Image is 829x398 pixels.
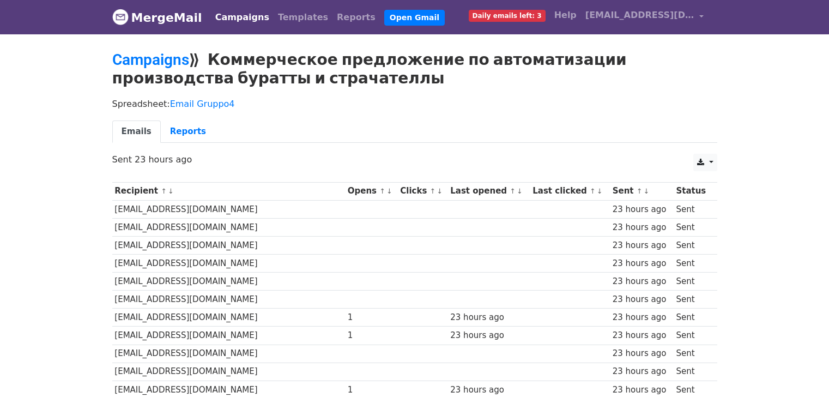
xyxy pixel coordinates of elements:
div: 23 hours ago [613,329,671,342]
span: [EMAIL_ADDRESS][DOMAIN_NAME] [585,9,694,22]
th: Status [674,182,712,200]
div: 1 [348,384,395,396]
p: Spreadsheet: [112,98,717,110]
a: ↑ [379,187,385,195]
a: Reports [332,7,380,28]
th: Last opened [447,182,530,200]
a: ↑ [161,187,167,195]
th: Sent [610,182,674,200]
td: Sent [674,273,712,291]
th: Opens [345,182,398,200]
div: 23 hours ago [613,239,671,252]
p: Sent 23 hours ago [112,154,717,165]
div: 23 hours ago [613,347,671,360]
td: Sent [674,309,712,327]
td: [EMAIL_ADDRESS][DOMAIN_NAME] [112,255,345,273]
a: Help [550,4,581,26]
a: Open Gmail [384,10,445,26]
th: Recipient [112,182,345,200]
td: Sent [674,363,712,381]
a: Campaigns [112,51,189,69]
td: [EMAIL_ADDRESS][DOMAIN_NAME] [112,218,345,236]
td: [EMAIL_ADDRESS][DOMAIN_NAME] [112,236,345,254]
img: MergeMail logo [112,9,129,25]
td: Sent [674,255,712,273]
a: Campaigns [211,7,274,28]
a: Reports [161,120,215,143]
div: 23 hours ago [613,257,671,270]
td: Sent [674,345,712,363]
div: 23 hours ago [450,329,527,342]
a: ↑ [430,187,436,195]
th: Last clicked [530,182,609,200]
div: 23 hours ago [613,221,671,234]
td: [EMAIL_ADDRESS][DOMAIN_NAME] [112,327,345,345]
a: [EMAIL_ADDRESS][DOMAIN_NAME] [581,4,709,30]
div: 23 hours ago [613,384,671,396]
td: Sent [674,200,712,218]
div: 23 hours ago [613,293,671,306]
a: Templates [274,7,332,28]
div: 23 hours ago [613,275,671,288]
th: Clicks [397,182,447,200]
a: ↓ [644,187,650,195]
h2: ⟫ Коммерческое предложение по автоматизации производства буратты и страчателлы [112,51,717,87]
td: Sent [674,291,712,309]
a: ↑ [510,187,516,195]
td: [EMAIL_ADDRESS][DOMAIN_NAME] [112,273,345,291]
a: ↑ [637,187,643,195]
a: ↓ [168,187,174,195]
td: Sent [674,236,712,254]
td: Sent [674,218,712,236]
div: 23 hours ago [450,384,527,396]
div: 23 hours ago [613,203,671,216]
a: MergeMail [112,6,202,29]
div: 1 [348,311,395,324]
a: Emails [112,120,161,143]
td: [EMAIL_ADDRESS][DOMAIN_NAME] [112,363,345,381]
a: Email Gruppo4 [170,99,235,109]
td: [EMAIL_ADDRESS][DOMAIN_NAME] [112,309,345,327]
div: 23 hours ago [613,365,671,378]
a: ↓ [437,187,443,195]
td: [EMAIL_ADDRESS][DOMAIN_NAME] [112,345,345,363]
a: ↓ [386,187,392,195]
span: Daily emails left: 3 [469,10,546,22]
a: Daily emails left: 3 [464,4,550,26]
a: ↓ [597,187,603,195]
a: ↓ [517,187,523,195]
td: [EMAIL_ADDRESS][DOMAIN_NAME] [112,200,345,218]
div: 1 [348,329,395,342]
div: 23 hours ago [613,311,671,324]
td: [EMAIL_ADDRESS][DOMAIN_NAME] [112,291,345,309]
td: Sent [674,327,712,345]
a: ↑ [590,187,596,195]
div: 23 hours ago [450,311,527,324]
